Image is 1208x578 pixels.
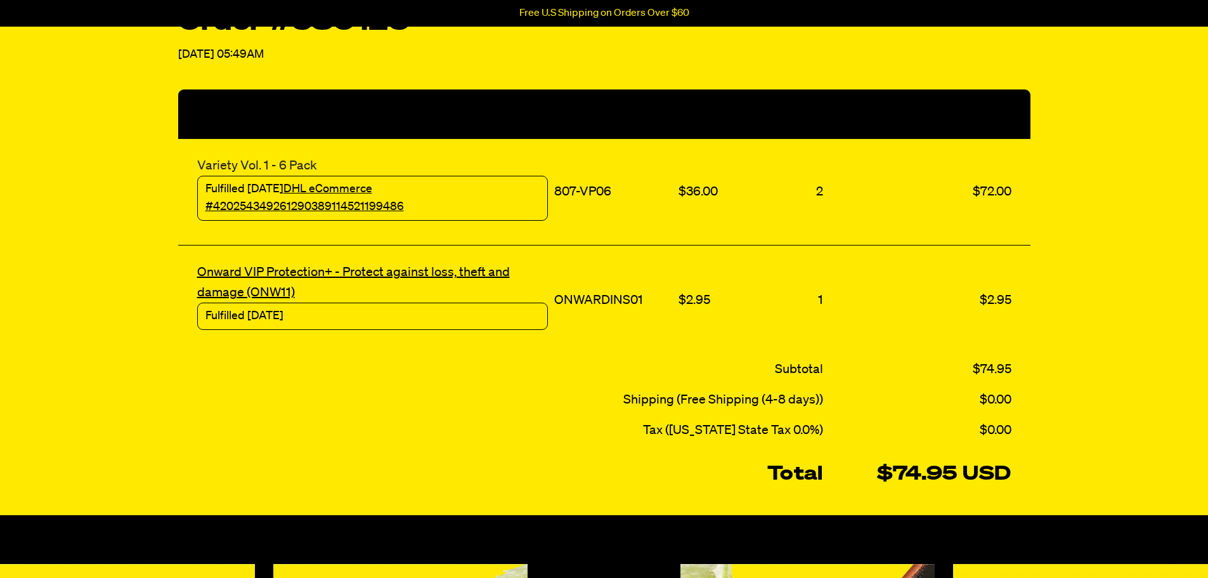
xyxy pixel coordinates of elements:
div: Fulfilled [DATE] [197,303,548,330]
td: ONWARDINS01 [551,246,675,354]
p: [DATE] 05:49AM [178,46,1030,64]
td: $74.95 [826,354,1030,384]
th: Price [675,89,735,139]
th: Quantity [735,89,826,139]
td: Shipping (Free Shipping (4-8 days)) [178,384,826,415]
td: $0.00 [826,384,1030,415]
td: 2 [735,139,826,246]
td: $72.00 [826,139,1030,246]
th: SKU [551,89,675,139]
td: $0.00 [826,415,1030,445]
th: Product [178,89,551,139]
td: 1 [735,246,826,354]
p: Free U.S Shipping on Orders Over $60 [519,8,689,19]
a: Variety Vol. 1 - 6 Pack [197,159,317,172]
td: Tax ([US_STATE] State Tax 0.0%) [178,415,826,445]
td: $2.95 [675,246,735,354]
td: $2.95 [826,246,1030,354]
td: Subtotal [178,354,826,384]
strong: $74.95 USD [877,465,1011,484]
div: Fulfilled [DATE] [197,176,548,221]
td: 807-VP06 [551,139,675,246]
a: Onward VIP Protection+ - Protect against loss, theft and damage (ONW11) [197,266,510,299]
strong: Total [767,465,823,484]
th: Total [826,89,1030,139]
a: DHL eCommerce #420254349261290389114521199486 [205,183,404,213]
td: $36.00 [675,139,735,246]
